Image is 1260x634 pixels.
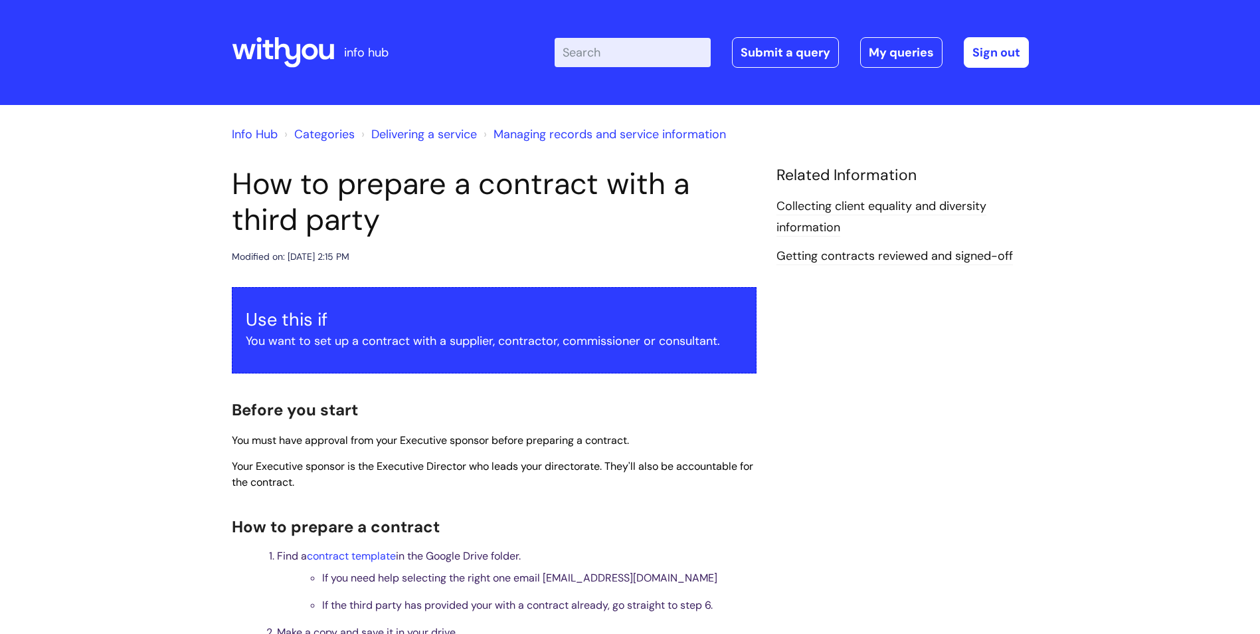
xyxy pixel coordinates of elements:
p: info hub [344,42,389,63]
input: Search [555,38,711,67]
span: You must have approval from your Executive sponsor before preparing a contract. [232,433,629,447]
h4: Related Information [776,166,1029,185]
a: Getting contracts reviewed and signed-off [776,248,1013,265]
div: | - [555,37,1029,68]
p: You want to set up a contract with a supplier, contractor, commissioner or consultant. [246,330,743,352]
li: Solution home [281,124,355,145]
span: Your Executive sponsor is the Executive Director who leads your directorate. They'll also be acco... [232,459,753,490]
span: How to prepare a contract [232,516,440,537]
a: Submit a query [732,37,839,68]
h1: How to prepare a contract with a third party [232,166,757,238]
div: Modified on: [DATE] 2:15 PM [232,249,349,265]
a: Delivering a service [371,126,477,142]
a: contract template [307,549,396,563]
span: If you need help selecting the right one email [EMAIL_ADDRESS][DOMAIN_NAME] [322,571,717,585]
a: My queries [860,37,943,68]
a: Info Hub [232,126,278,142]
li: Delivering a service [358,124,477,145]
a: Managing records and service information [494,126,726,142]
a: Collecting client equality and diversity information [776,198,986,237]
span: If the third party has provided your with a contract already, go straight to step 6. [322,598,713,612]
a: Categories [294,126,355,142]
li: Managing records and service information [480,124,726,145]
span: Find a in the Google Drive folder. [277,549,521,563]
a: Sign out [964,37,1029,68]
h3: Use this if [246,309,743,330]
span: Before you start [232,399,358,420]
